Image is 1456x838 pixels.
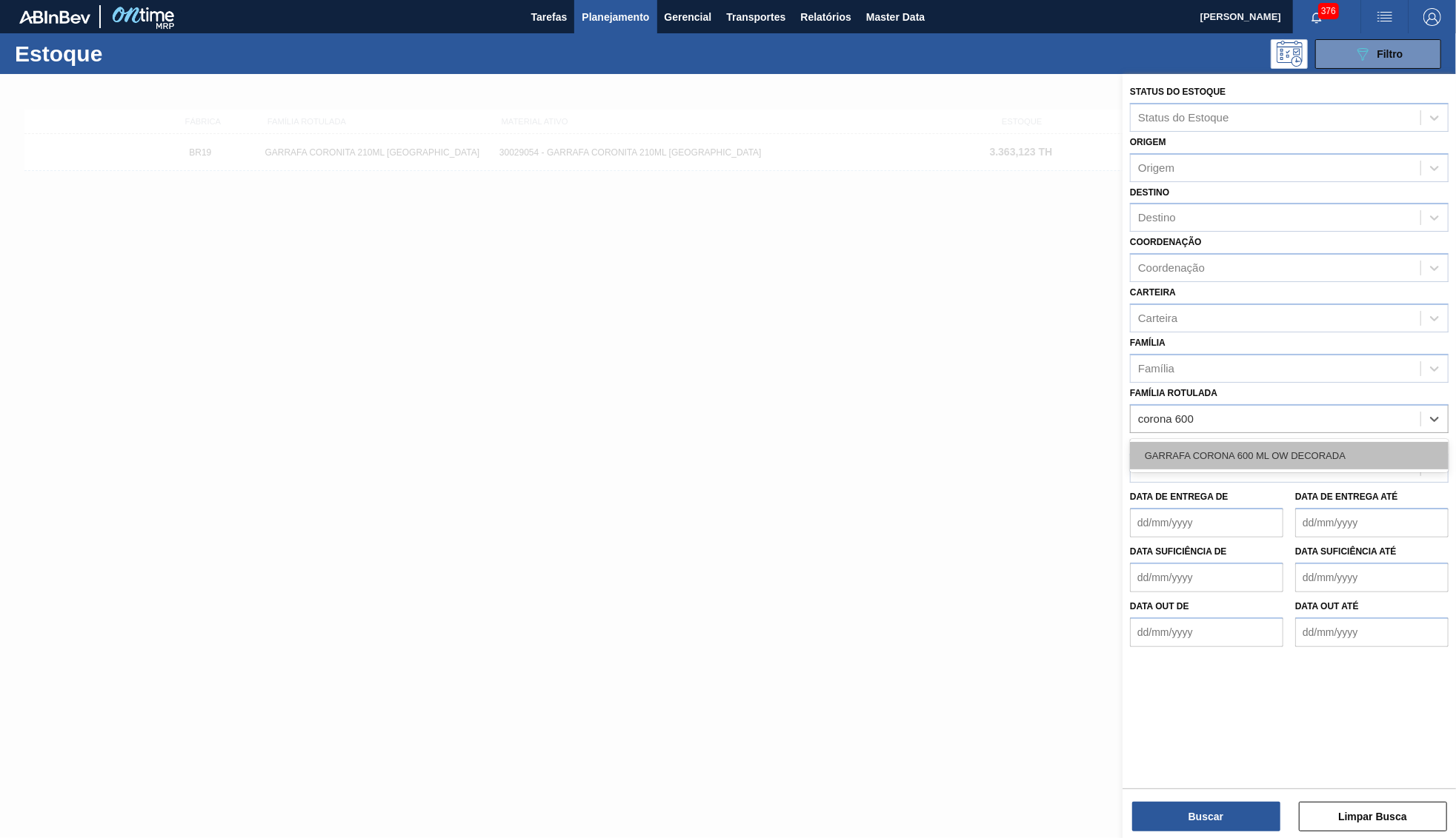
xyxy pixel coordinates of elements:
[1293,7,1340,27] button: Notificações
[1138,212,1176,224] div: Destino
[1318,3,1339,19] span: 376
[1295,508,1449,537] input: dd/mm/yyyy
[800,8,851,26] span: Relatórios
[1130,438,1204,449] label: Material ativo
[1130,442,1449,469] div: GARRAFA CORONA 600 ML OW DECORADA
[1295,563,1449,592] input: dd/mm/yyyy
[726,8,785,26] span: Transportes
[866,8,925,26] span: Master Data
[1130,508,1283,537] input: dd/mm/yyyy
[531,8,568,26] span: Tarefas
[1138,111,1229,124] div: Status do Estoque
[582,8,649,26] span: Planejamento
[1130,546,1227,557] label: Data suficiência de
[1423,8,1441,26] img: Logout
[1138,161,1174,174] div: Origem
[1138,262,1205,275] div: Coordenação
[1130,338,1166,348] label: Família
[1138,362,1174,375] div: Família
[1138,312,1177,324] div: Carteira
[1295,546,1397,557] label: Data suficiência até
[1295,601,1359,611] label: Data out até
[1130,388,1217,398] label: Família Rotulada
[1130,87,1226,97] label: Status do Estoque
[1315,39,1441,69] button: Filtro
[19,10,90,24] img: TNhmsLtSVTkK8tSr43FrP2fwEKptu5GPRR3wAAAABJRU5ErkJggg==
[1130,187,1169,198] label: Destino
[1130,617,1283,647] input: dd/mm/yyyy
[1130,563,1283,592] input: dd/mm/yyyy
[1271,39,1308,69] div: Pogramando: nenhum usuário selecionado
[1130,601,1189,611] label: Data out de
[1376,8,1394,26] img: userActions
[665,8,712,26] span: Gerencial
[15,45,237,62] h1: Estoque
[1295,617,1449,647] input: dd/mm/yyyy
[1130,237,1202,247] label: Coordenação
[1377,48,1403,60] span: Filtro
[1295,492,1398,502] label: Data de Entrega até
[1130,287,1176,298] label: Carteira
[1130,137,1166,147] label: Origem
[1130,492,1229,502] label: Data de Entrega de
